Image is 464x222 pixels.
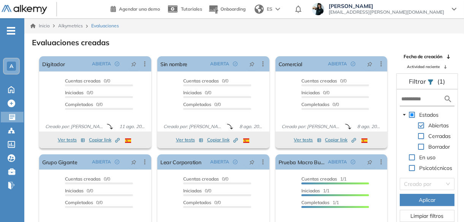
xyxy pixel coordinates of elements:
[208,1,245,17] button: Onboarding
[65,90,93,95] span: 0/0
[183,78,228,84] span: 0/0
[131,61,136,67] span: pushpin
[367,61,372,67] span: pushpin
[183,200,221,205] span: 0/0
[407,64,440,70] span: Actividad reciente
[301,200,339,205] span: 1/1
[427,121,451,130] span: Abiertas
[429,122,449,129] span: Abiertas
[183,90,211,95] span: 0/0
[427,132,453,141] span: Cerradas
[418,110,440,119] span: Estados
[89,135,120,144] button: Copiar link
[429,143,450,150] span: Borrador
[427,142,452,151] span: Borrador
[325,135,356,144] button: Copiar link
[65,101,103,107] span: 0/0
[116,123,148,130] span: 11 ago. 2025
[160,154,201,170] a: Lear Corporation
[58,23,83,29] span: Alkymetrics
[183,188,211,193] span: 0/0
[351,160,355,164] span: check-circle
[183,176,228,182] span: 0/0
[418,163,454,173] span: Psicotécnicos
[115,62,119,66] span: check-circle
[301,101,339,107] span: 0/0
[301,176,337,182] span: Cuentas creadas
[244,156,260,168] button: pushpin
[301,78,347,84] span: 0/0
[89,136,120,143] span: Copiar link
[91,22,119,29] span: Evaluaciones
[301,90,320,95] span: Iniciadas
[328,159,347,165] span: ABIERTA
[65,176,101,182] span: Cuentas creadas
[443,94,453,104] img: search icon
[429,133,451,140] span: Cerradas
[420,165,453,171] span: Psicotécnicos
[207,136,238,143] span: Copiar link
[420,154,436,161] span: En uso
[183,101,211,107] span: Completados
[420,111,439,118] span: Estados
[301,188,329,193] span: 1/1
[243,138,249,143] img: ESP
[183,78,219,84] span: Cuentas creadas
[329,3,444,9] span: [PERSON_NAME]
[131,159,136,165] span: pushpin
[92,60,111,67] span: ABIERTA
[400,210,455,222] button: Limpiar filtros
[65,101,93,107] span: Completados
[176,135,203,144] button: Ver tests
[58,135,85,144] button: Ver tests
[42,123,107,130] span: Creado por: [PERSON_NAME]
[183,200,211,205] span: Completados
[328,60,347,67] span: ABIERTA
[244,58,260,70] button: pushpin
[361,58,378,70] button: pushpin
[111,4,160,13] a: Agendar una demo
[210,159,229,165] span: ABIERTA
[301,90,329,95] span: 0/0
[233,62,238,66] span: check-circle
[207,135,238,144] button: Copiar link
[181,6,202,12] span: Tutoriales
[2,5,47,14] img: Logo
[355,123,385,130] span: 8 ago. 2025
[301,176,347,182] span: 1/1
[160,123,227,130] span: Creado por: [PERSON_NAME]
[400,194,455,206] button: Aplicar
[351,62,355,66] span: check-circle
[220,6,245,12] span: Onboarding
[160,56,187,71] a: Sin nombre
[125,58,142,70] button: pushpin
[325,136,356,143] span: Copiar link
[367,159,372,165] span: pushpin
[65,200,103,205] span: 0/0
[65,188,93,193] span: 0/0
[42,56,65,71] a: Digitador
[418,153,437,162] span: En uso
[279,56,302,71] a: Comercial
[301,188,320,193] span: Iniciadas
[183,90,202,95] span: Iniciadas
[329,9,444,15] span: [EMAIL_ADDRESS][PERSON_NAME][DOMAIN_NAME]
[92,159,111,165] span: ABIERTA
[10,63,13,69] span: A
[7,30,15,32] i: -
[183,188,202,193] span: Iniciadas
[409,78,428,85] span: Filtrar
[279,154,325,170] a: Prueba Macro Business Case
[125,156,142,168] button: pushpin
[125,138,131,143] img: ESP
[115,160,119,164] span: check-circle
[65,200,93,205] span: Completados
[65,90,84,95] span: Iniciadas
[65,78,110,84] span: 0/0
[255,5,264,14] img: world
[249,159,255,165] span: pushpin
[419,196,435,204] span: Aplicar
[236,123,266,130] span: 8 ago. 2025
[279,123,345,130] span: Creado por: [PERSON_NAME]
[210,60,229,67] span: ABIERTA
